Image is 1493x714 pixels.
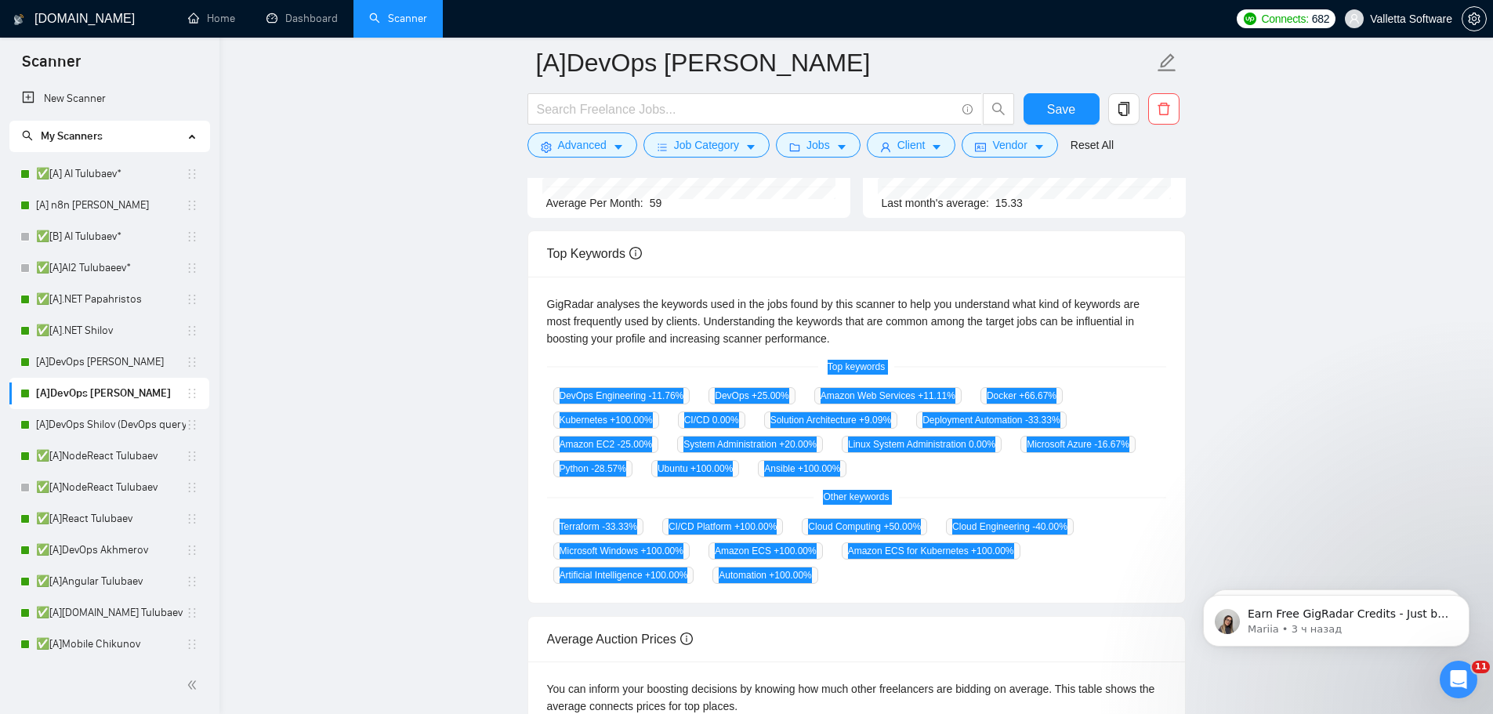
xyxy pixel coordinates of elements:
[992,136,1027,154] span: Vendor
[859,415,891,426] span: +9.09 %
[836,141,847,153] span: caret-down
[776,132,861,158] button: folderJobscaret-down
[1157,53,1177,73] span: edit
[187,677,202,693] span: double-left
[1094,439,1129,450] span: -16.67 %
[1047,100,1075,119] span: Save
[769,570,811,581] span: +100.00 %
[657,141,668,153] span: bars
[918,390,955,401] span: +11.11 %
[613,141,624,153] span: caret-down
[880,141,891,153] span: user
[266,12,338,25] a: dashboardDashboard
[558,136,607,154] span: Advanced
[690,463,733,474] span: +100.00 %
[36,315,186,346] a: ✅[A].NET Shilov
[789,141,800,153] span: folder
[818,360,894,375] span: Top keywords
[1462,13,1487,25] a: setting
[553,542,690,560] span: Microsoft Windows
[553,436,659,453] span: Amazon EC2
[645,570,687,581] span: +100.00 %
[1019,390,1056,401] span: +66.67 %
[9,535,209,566] li: ✅[A]DevOps Akhmerov
[1180,562,1493,672] iframe: Intercom notifications сообщение
[842,542,1020,560] span: Amazon ECS for Kubernetes
[649,390,684,401] span: -11.76 %
[1071,136,1114,154] a: Reset All
[916,411,1066,429] span: Deployment Automation
[186,168,198,180] span: holder
[186,607,198,619] span: holder
[9,597,209,629] li: ✅[A]Angular.NET Tulubaev
[1462,13,1486,25] span: setting
[708,542,823,560] span: Amazon ECS
[188,12,235,25] a: homeHome
[774,545,816,556] span: +100.00 %
[814,490,898,505] span: Other keywords
[650,197,662,209] span: 59
[36,252,186,284] a: ✅[A]AI2 Tulubaeev*
[975,141,986,153] span: idcard
[806,136,830,154] span: Jobs
[9,221,209,252] li: ✅[B] AI Tulubaev*
[9,409,209,440] li: [A]DevOps Shilov (DevOps query)
[36,440,186,472] a: ✅[A]NodeReact Tulubaev
[802,518,927,535] span: Cloud Computing
[186,293,198,306] span: holder
[591,463,626,474] span: -28.57 %
[842,436,1002,453] span: Linux System Administration
[674,136,739,154] span: Job Category
[36,535,186,566] a: ✅[A]DevOps Akhmerov
[36,221,186,252] a: ✅[B] AI Tulubaev*
[1244,13,1256,25] img: upwork-logo.png
[678,411,745,429] span: CI/CD
[9,346,209,378] li: [A]DevOps Akhmerov
[41,129,103,143] span: My Scanners
[36,629,186,660] a: ✅[A]Mobile Chikunov
[971,545,1013,556] span: +100.00 %
[983,93,1014,125] button: search
[36,566,186,597] a: ✅[A]Angular Tulubaev
[186,481,198,494] span: holder
[708,387,795,404] span: DevOps
[36,597,186,629] a: ✅[A][DOMAIN_NAME] Tulubaev
[9,83,209,114] li: New Scanner
[984,102,1013,116] span: search
[36,346,186,378] a: [A]DevOps [PERSON_NAME]
[36,378,186,409] a: [A]DevOps [PERSON_NAME]
[186,450,198,462] span: holder
[610,415,652,426] span: +100.00 %
[9,440,209,472] li: ✅[A]NodeReact Tulubaev
[897,136,926,154] span: Client
[643,132,770,158] button: barsJob Categorycaret-down
[969,439,995,450] span: 0.00 %
[641,545,683,556] span: +100.00 %
[36,472,186,503] a: ✅[A]NodeReact Tulubaev
[602,521,637,532] span: -33.33 %
[1472,661,1490,673] span: 11
[553,387,690,404] span: DevOps Engineering
[36,409,186,440] a: [A]DevOps Shilov (DevOps query)
[36,158,186,190] a: ✅[A] AI Tulubaev*
[22,83,197,114] a: New Scanner
[995,197,1023,209] span: 15.33
[962,132,1057,158] button: idcardVendorcaret-down
[618,439,653,450] span: -25.00 %
[1312,10,1329,27] span: 682
[9,629,209,660] li: ✅[A]Mobile Chikunov
[186,324,198,337] span: holder
[186,199,198,212] span: holder
[527,132,637,158] button: settingAdvancedcaret-down
[758,460,846,477] span: Ansible
[883,521,921,532] span: +50.00 %
[536,43,1154,82] input: Scanner name...
[1149,102,1179,116] span: delete
[712,567,817,584] span: Automation
[779,439,817,450] span: +20.00 %
[186,387,198,400] span: holder
[745,141,756,153] span: caret-down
